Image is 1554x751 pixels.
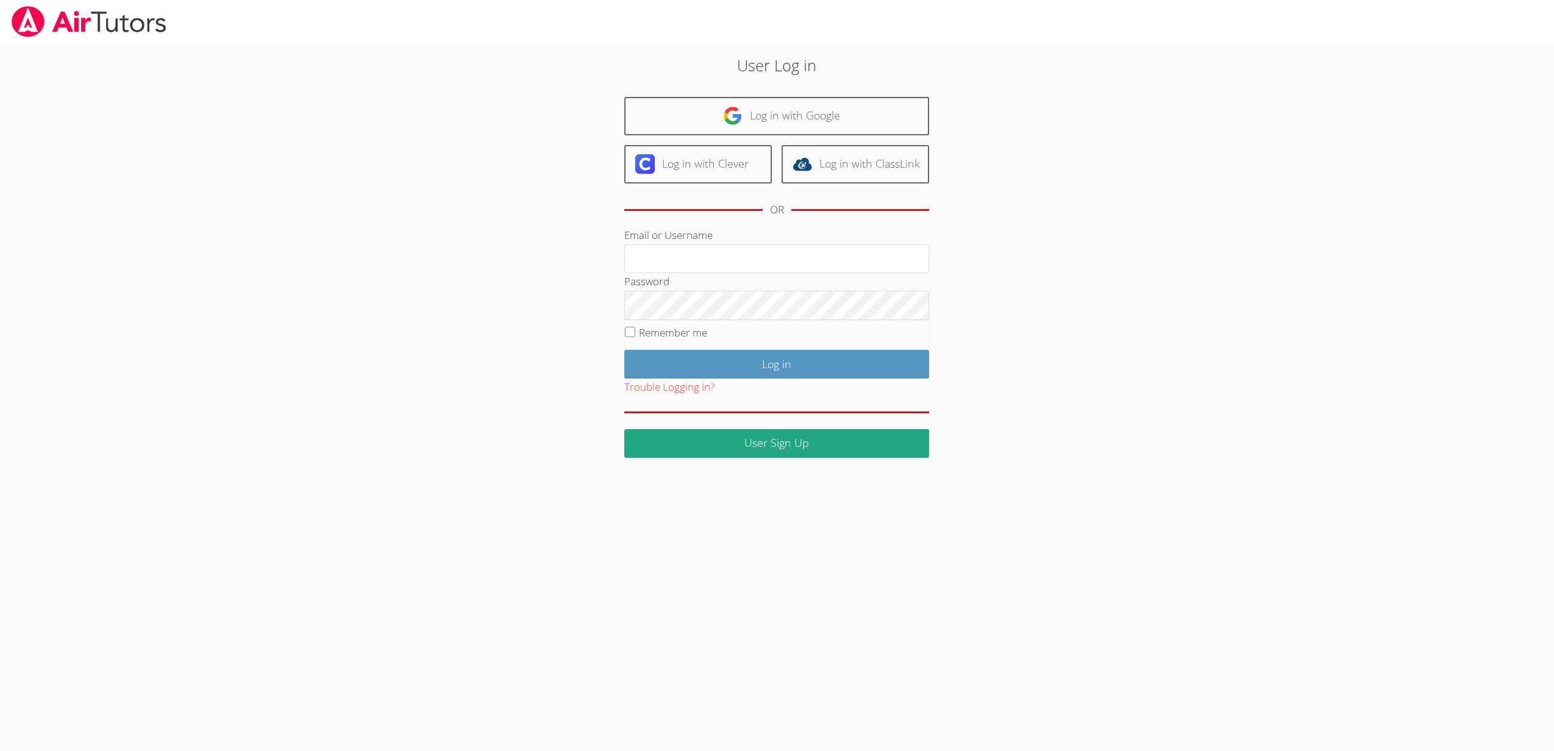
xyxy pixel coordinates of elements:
img: clever-logo-6eab21bc6e7a338710f1a6ff85c0baf02591cd810cc4098c63d3a4b26e2feb20.svg [635,154,655,174]
a: Log in with Clever [624,145,772,183]
label: Remember me [639,326,707,340]
img: airtutors_banner-c4298cdbf04f3fff15de1276eac7730deb9818008684d7c2e4769d2f7ddbe033.png [10,6,168,37]
label: Email or Username [624,228,713,242]
a: Log in with Google [624,97,929,135]
h2: User Log in [357,54,1196,77]
input: Log in [624,350,929,379]
img: google-logo-50288ca7cdecda66e5e0955fdab243c47b7ad437acaf1139b6f446037453330a.svg [723,106,743,126]
label: Password [624,274,669,288]
button: Trouble Logging In? [624,379,715,396]
a: User Sign Up [624,429,929,458]
img: classlink-logo-d6bb404cc1216ec64c9a2012d9dc4662098be43eaf13dc465df04b49fa7ab582.svg [793,154,812,174]
div: OR [770,201,784,219]
a: Log in with ClassLink [782,145,929,183]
